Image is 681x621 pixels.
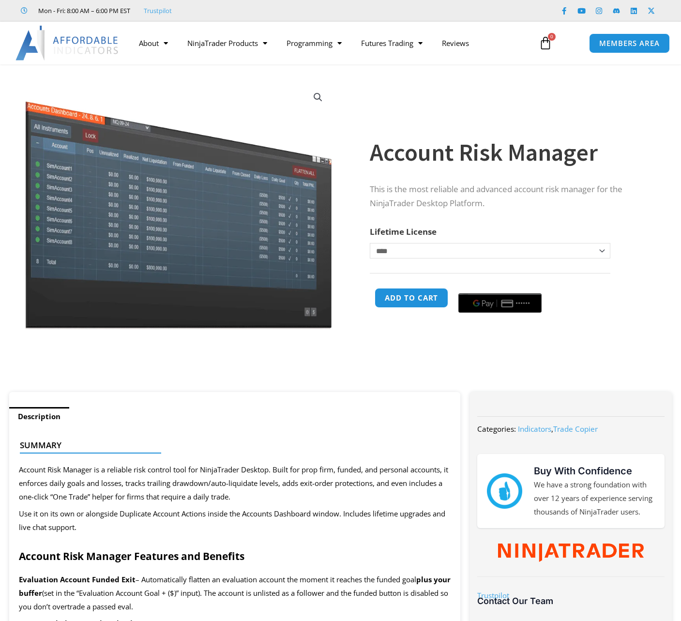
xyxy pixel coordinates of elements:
span: – Automatically flatten an evaluation account the moment it reaches the funded goal [136,575,416,584]
button: Buy with GPay [458,293,542,313]
text: •••••• [516,300,530,307]
span: , [518,424,598,434]
b: Evaluation Account Funded Exit [19,575,136,584]
a: NinjaTrader Products [178,32,277,54]
span: 0 [548,33,556,41]
a: About [129,32,178,54]
h3: Buy With Confidence [534,464,655,478]
a: Trustpilot [144,5,172,16]
a: Description [9,407,69,426]
span: Use it on its own or alongside Duplicate Account Actions inside the Accounts Dashboard window. In... [19,509,445,532]
a: Programming [277,32,351,54]
a: Indicators [518,424,551,434]
a: View full-screen image gallery [309,89,327,106]
img: Screenshot 2024-08-26 15462845454 | Affordable Indicators – NinjaTrader [23,81,334,329]
iframe: Secure payment input frame [456,287,544,288]
span: MEMBERS AREA [599,40,660,47]
h2: Account Risk Manager Features and Benefits [19,550,451,563]
img: NinjaTrader Wordmark color RGB | Affordable Indicators – NinjaTrader [498,544,644,562]
span: Account Risk Manager is a reliable risk control tool for NinjaTrader Desktop. Built for prop firm... [19,465,448,501]
a: MEMBERS AREA [589,33,670,53]
label: Lifetime License [370,226,437,237]
nav: Menu [129,32,531,54]
b: plus your buffer [19,575,451,598]
img: LogoAI | Affordable Indicators – NinjaTrader [15,26,120,61]
h1: Account Risk Manager [370,136,652,169]
p: We have a strong foundation with over 12 years of experience serving thousands of NinjaTrader users. [534,478,655,519]
button: Add to cart [375,288,448,308]
h4: Summary [20,440,442,450]
a: Futures Trading [351,32,432,54]
a: Trustpilot [477,591,509,600]
a: Reviews [432,32,479,54]
img: mark thumbs good 43913 | Affordable Indicators – NinjaTrader [487,473,522,508]
span: Categories: [477,424,516,434]
p: This is the most reliable and advanced account risk manager for the NinjaTrader Desktop Platform. [370,182,652,211]
a: 0 [524,29,567,57]
a: Trade Copier [553,424,598,434]
h3: Contact Our Team [477,595,664,606]
span: Mon - Fri: 8:00 AM – 6:00 PM EST [36,5,130,16]
span: (set in the “Evaluation Account Goal + ($)” input). The account is unlisted as a follower and the... [19,588,448,611]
